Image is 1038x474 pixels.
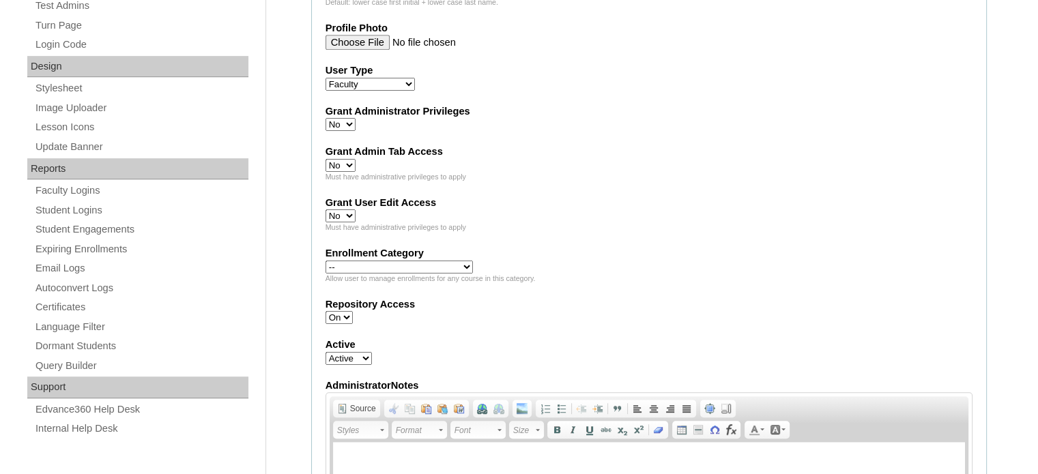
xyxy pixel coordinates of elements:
[34,280,248,297] a: Autoconvert Logs
[662,401,678,416] a: Align Right
[646,401,662,416] a: Center
[348,403,376,414] span: Source
[326,145,972,159] label: Grant Admin Tab Access
[553,401,570,416] a: Insert/Remove Bulleted List
[590,401,606,416] a: Increase Indent
[573,401,590,416] a: Decrease Indent
[34,80,248,97] a: Stylesheet
[34,299,248,316] a: Certificates
[386,401,402,416] a: Cut
[418,401,435,416] a: Paste
[455,422,495,439] span: Font
[326,222,972,233] div: Must have administrative privileges to apply
[767,422,788,437] a: Background Color
[581,422,598,437] a: Underline
[34,182,248,199] a: Faculty Logins
[34,260,248,277] a: Email Logs
[34,17,248,34] a: Turn Page
[326,297,972,312] label: Repository Access
[326,63,972,78] label: User Type
[614,422,631,437] a: Subscript
[326,196,972,210] label: Grant User Edit Access
[34,138,248,155] a: Update Banner
[565,422,581,437] a: Italic
[396,422,437,439] span: Format
[34,202,248,219] a: Student Logins
[392,421,447,439] a: Format
[34,119,248,136] a: Lesson Icons
[746,422,767,437] a: Text Color
[723,422,739,437] a: Insert Equation
[34,36,248,53] a: Login Code
[631,422,647,437] a: Superscript
[609,401,626,416] a: Block Quote
[514,401,530,416] a: Add Image
[450,421,506,439] a: Font
[598,422,614,437] a: Strike Through
[27,56,248,78] div: Design
[718,401,734,416] a: Show Blocks
[650,422,667,437] a: Remove Format
[690,422,706,437] a: Insert Horizontal Line
[326,21,972,35] label: Profile Photo
[34,357,248,374] a: Query Builder
[34,401,248,418] a: Edvance360 Help Desk
[509,421,544,439] a: Size
[34,100,248,117] a: Image Uploader
[326,273,972,284] div: Allow user to manage enrollments for any course in this category.
[474,401,491,416] a: Link
[629,401,646,416] a: Align Left
[27,158,248,180] div: Reports
[491,401,507,416] a: Unlink
[337,422,378,439] span: Styles
[34,420,248,437] a: Internal Help Desk
[34,241,248,258] a: Expiring Enrollments
[326,246,972,261] label: Enrollment Category
[706,422,723,437] a: Insert Special Character
[326,338,972,352] label: Active
[537,401,553,416] a: Insert/Remove Numbered List
[326,172,972,182] div: Must have administrative privileges to apply
[674,422,690,437] a: Table
[326,379,972,393] label: AdministratorNotes
[27,376,248,398] div: Support
[451,401,467,416] a: Paste from Word
[34,221,248,238] a: Student Engagements
[549,422,565,437] a: Bold
[402,401,418,416] a: Copy
[513,422,534,439] span: Size
[702,401,718,416] a: Maximize
[678,401,695,416] a: Justify
[326,104,972,119] label: Grant Administrator Privileges
[334,401,379,416] a: Source
[34,319,248,336] a: Language Filter
[333,421,388,439] a: Styles
[435,401,451,416] a: Paste as plain text
[34,338,248,355] a: Dormant Students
